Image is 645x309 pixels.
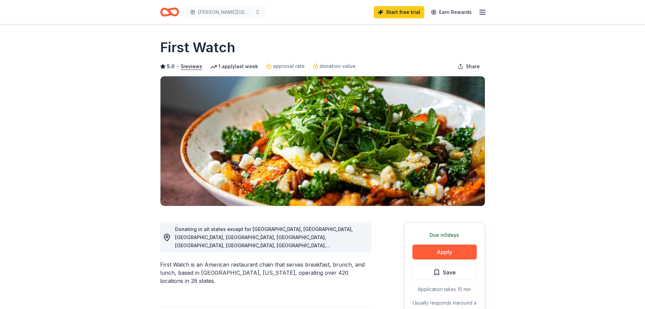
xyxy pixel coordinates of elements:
span: • [176,64,179,69]
span: 5.0 [167,62,175,71]
h1: First Watch [160,38,235,57]
span: approval rate [273,62,305,70]
button: Share [452,60,485,73]
button: 5reviews [181,62,202,71]
a: Home [160,4,179,20]
a: Start free trial [374,6,424,18]
img: Image for First Watch [160,76,485,206]
button: [PERSON_NAME][GEOGRAPHIC_DATA] Farm Day 2025 [185,5,266,19]
a: approval rate [266,62,305,70]
span: donation value [320,62,356,70]
button: Apply [412,245,477,259]
a: Earn Rewards [427,6,476,18]
span: Donating in all states except for [GEOGRAPHIC_DATA], [GEOGRAPHIC_DATA], [GEOGRAPHIC_DATA], [GEOGR... [175,226,353,289]
span: Save [443,268,456,277]
span: Share [466,62,480,71]
div: Due in 5 days [412,231,477,239]
div: 1 apply last week [210,62,258,71]
div: Application takes 10 min [412,285,477,293]
div: First Watch is an American restaurant chain that serves breakfast, brunch, and lunch, based in [G... [160,260,371,285]
a: donation value [313,62,356,70]
span: [PERSON_NAME][GEOGRAPHIC_DATA] Farm Day 2025 [198,8,252,16]
button: Save [412,265,477,280]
